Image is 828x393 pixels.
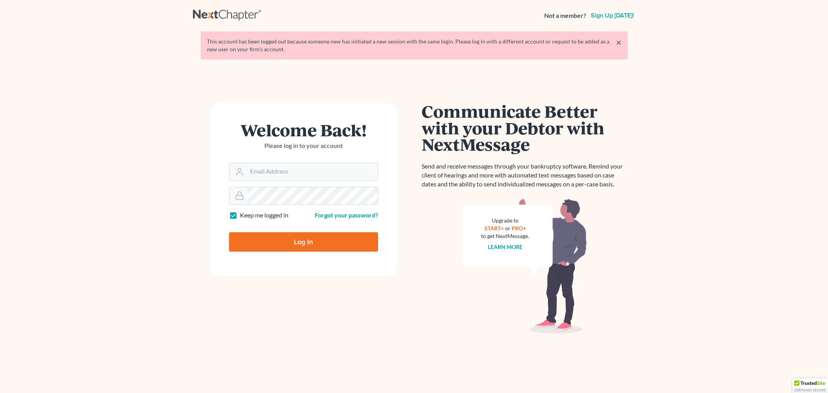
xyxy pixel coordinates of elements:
h1: Welcome Back! [229,122,378,138]
div: TrustedSite Certified [792,378,828,393]
p: Send and receive messages through your bankruptcy software. Remind your client of hearings and mo... [422,162,628,189]
a: PRO+ [512,225,526,231]
input: Log In [229,232,378,252]
a: Sign up [DATE]! [589,12,635,19]
a: START+ [484,225,504,231]
span: or [505,225,510,231]
div: Upgrade to [481,217,529,224]
img: nextmessage_bg-59042aed3d76b12b5cd301f8e5b87938c9018125f34e5fa2b7a6b67550977c72.svg [463,198,587,334]
div: This account has been logged out because someone new has initiated a new session with the same lo... [207,38,621,53]
label: Keep me logged in [240,211,288,220]
div: to get NextMessage. [481,232,529,240]
h1: Communicate Better with your Debtor with NextMessage [422,103,628,153]
a: × [616,38,621,47]
a: Learn more [488,243,522,250]
a: Forgot your password? [315,211,378,219]
input: Email Address [247,163,378,180]
p: Please log in to your account [229,141,378,150]
strong: Not a member? [544,11,586,20]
